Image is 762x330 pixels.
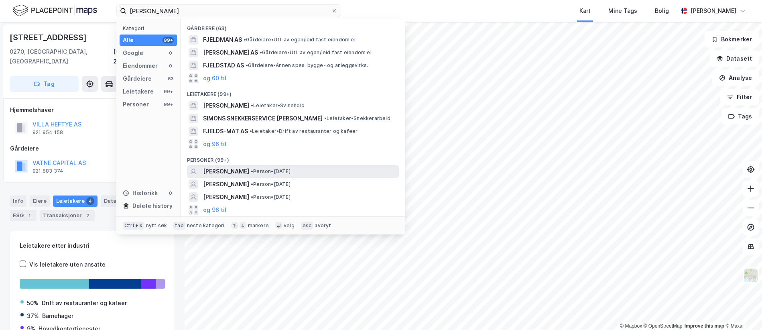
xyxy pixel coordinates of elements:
div: [STREET_ADDRESS] [10,31,88,44]
div: 1 [25,212,33,220]
div: Personer [123,100,149,109]
div: Google [123,48,143,58]
div: Kategori [123,25,177,31]
div: velg [284,222,295,229]
button: og 96 til [203,205,226,215]
div: 37% [27,311,39,321]
span: • [244,37,246,43]
button: Tags [721,108,759,124]
div: ESG [10,210,37,221]
div: 0 [167,50,174,56]
div: Leietakere (99+) [181,85,405,99]
span: [PERSON_NAME] [203,179,249,189]
div: Bolig [655,6,669,16]
span: • [251,102,253,108]
span: FJELDMAN AS [203,35,242,45]
div: 50% [27,298,39,308]
div: Gårdeiere [10,144,175,153]
span: Leietaker • Drift av restauranter og kafeer [250,128,358,134]
button: Tag [10,76,79,92]
input: Søk på adresse, matrikkel, gårdeiere, leietakere eller personer [126,5,331,17]
div: 0270, [GEOGRAPHIC_DATA], [GEOGRAPHIC_DATA] [10,47,113,66]
div: 4 [86,197,94,205]
div: Eiendommer [123,61,158,71]
span: Gårdeiere • Utl. av egen/leid fast eiendom el. [244,37,357,43]
div: Ctrl + k [123,222,144,230]
a: Mapbox [620,323,642,329]
span: • [324,115,327,121]
span: • [251,181,253,187]
div: Datasett [101,196,131,207]
button: Analyse [712,70,759,86]
div: nytt søk [146,222,167,229]
div: 0 [167,190,174,196]
div: Leietakere etter industri [20,241,165,251]
div: Drift av restauranter og kafeer [42,298,127,308]
div: [PERSON_NAME] [691,6,736,16]
div: avbryt [315,222,331,229]
span: SIMONS SNEKKERSERVICE [PERSON_NAME] [203,114,323,123]
div: markere [248,222,269,229]
div: Barnehager [42,311,73,321]
span: [PERSON_NAME] [203,167,249,176]
span: • [250,128,252,134]
div: Historikk [123,188,158,198]
span: Leietaker • Snekkerarbeid [324,115,390,122]
span: Gårdeiere • Annen spes. bygge- og anleggsvirks. [246,62,368,69]
a: Improve this map [685,323,724,329]
span: • [251,168,253,174]
button: Bokmerker [705,31,759,47]
div: Gårdeiere [123,74,152,84]
span: Leietaker • Svinehold [251,102,305,109]
div: Mine Tags [608,6,637,16]
span: Person • [DATE] [251,194,291,200]
div: Alle [123,35,134,45]
div: 63 [167,75,174,82]
div: Delete history [132,201,173,211]
span: [PERSON_NAME] AS [203,48,258,57]
div: 99+ [163,101,174,108]
div: Leietakere [123,87,154,96]
div: 2 [83,212,91,220]
div: esc [301,222,313,230]
span: Person • [DATE] [251,168,291,175]
div: Personer (99+) [181,151,405,165]
span: FJELDS-MAT AS [203,126,248,136]
div: 921 883 374 [33,168,63,174]
span: Gårdeiere • Utl. av egen/leid fast eiendom el. [260,49,373,56]
span: • [260,49,262,55]
span: [PERSON_NAME] [203,192,249,202]
iframe: Chat Widget [722,291,762,330]
div: Kontrollprogram for chat [722,291,762,330]
div: [GEOGRAPHIC_DATA], 210/60 [113,47,175,66]
div: 921 954 158 [33,129,63,136]
span: FJELDSTAD AS [203,61,244,70]
div: Transaksjoner [40,210,95,221]
div: Info [10,196,26,207]
a: OpenStreetMap [644,323,683,329]
img: Z [743,268,758,283]
div: Eiere [30,196,50,207]
button: og 60 til [203,73,226,83]
div: 0 [167,63,174,69]
div: Vis leietakere uten ansatte [29,260,106,269]
span: • [251,194,253,200]
span: Person • [DATE] [251,181,291,187]
span: [PERSON_NAME] [203,101,249,110]
button: Datasett [710,51,759,67]
div: Hjemmelshaver [10,105,175,115]
img: logo.f888ab2527a4732fd821a326f86c7f29.svg [13,4,97,18]
span: • [246,62,248,68]
div: neste kategori [187,222,225,229]
div: tab [173,222,185,230]
div: Leietakere [53,196,98,207]
div: Kart [579,6,591,16]
button: og 96 til [203,139,226,149]
div: 99+ [163,37,174,43]
div: 99+ [163,88,174,95]
div: Gårdeiere (63) [181,19,405,33]
button: Filter [720,89,759,105]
